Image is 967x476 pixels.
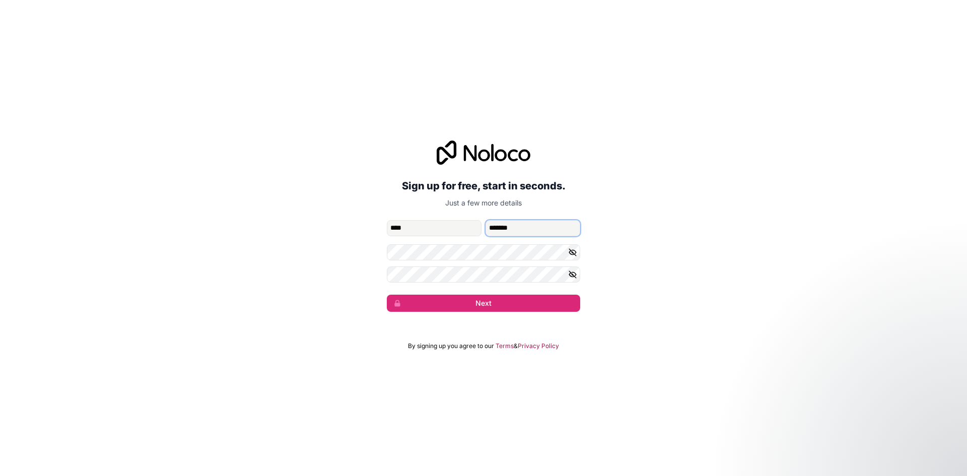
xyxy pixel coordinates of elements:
span: & [514,342,518,350]
p: Just a few more details [387,198,580,208]
input: family-name [486,220,580,236]
a: Privacy Policy [518,342,559,350]
iframe: Intercom notifications message [766,400,967,471]
span: By signing up you agree to our [408,342,494,350]
a: Terms [496,342,514,350]
input: Confirm password [387,266,580,283]
input: Password [387,244,580,260]
button: Next [387,295,580,312]
input: given-name [387,220,481,236]
h2: Sign up for free, start in seconds. [387,177,580,195]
